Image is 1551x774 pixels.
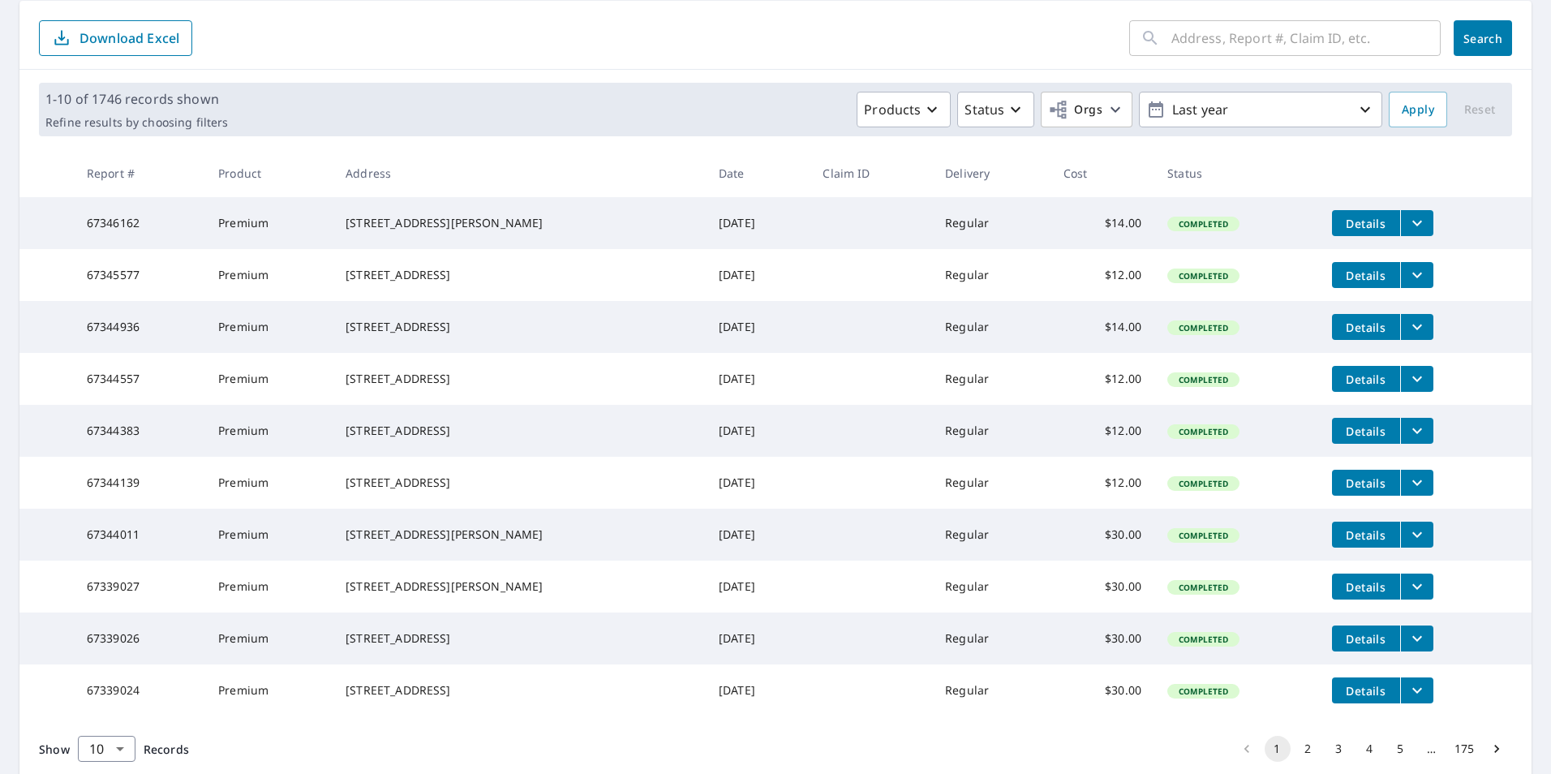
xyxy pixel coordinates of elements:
td: [DATE] [706,405,810,457]
td: [DATE] [706,301,810,353]
span: Details [1342,372,1390,387]
td: $30.00 [1050,561,1154,613]
td: 67345577 [74,249,205,301]
button: Search [1454,20,1512,56]
span: Completed [1169,218,1238,230]
div: 10 [78,726,135,772]
td: Regular [932,509,1050,561]
button: filesDropdownBtn-67344139 [1400,470,1433,496]
td: Regular [932,197,1050,249]
div: [STREET_ADDRESS] [346,682,693,699]
td: Regular [932,561,1050,613]
button: Status [957,92,1034,127]
p: Last year [1166,96,1356,124]
td: $30.00 [1050,664,1154,716]
button: filesDropdownBtn-67339026 [1400,626,1433,651]
button: filesDropdownBtn-67344011 [1400,522,1433,548]
div: [STREET_ADDRESS] [346,371,693,387]
button: Go to page 3 [1326,736,1352,762]
span: Completed [1169,374,1238,385]
span: Apply [1402,100,1434,120]
td: $30.00 [1050,613,1154,664]
span: Show [39,742,70,757]
td: 67346162 [74,197,205,249]
button: Go to page 4 [1357,736,1383,762]
span: Completed [1169,322,1238,333]
div: … [1419,741,1445,757]
span: Records [144,742,189,757]
div: [STREET_ADDRESS] [346,423,693,439]
td: Regular [932,353,1050,405]
p: Products [864,100,921,119]
button: detailsBtn-67344936 [1332,314,1400,340]
td: $12.00 [1050,249,1154,301]
td: 67344139 [74,457,205,509]
div: [STREET_ADDRESS][PERSON_NAME] [346,215,693,231]
p: Download Excel [79,29,179,47]
span: Details [1342,475,1390,491]
p: 1-10 of 1746 records shown [45,89,228,109]
td: Premium [205,457,333,509]
th: Claim ID [810,149,932,197]
div: [STREET_ADDRESS] [346,475,693,491]
td: $12.00 [1050,405,1154,457]
span: Details [1342,527,1390,543]
td: 67339024 [74,664,205,716]
td: 67339026 [74,613,205,664]
td: [DATE] [706,561,810,613]
td: Premium [205,664,333,716]
td: 67339027 [74,561,205,613]
td: Premium [205,197,333,249]
td: Regular [932,301,1050,353]
td: [DATE] [706,613,810,664]
div: [STREET_ADDRESS] [346,319,693,335]
p: Refine results by choosing filters [45,115,228,130]
td: Premium [205,509,333,561]
td: Regular [932,613,1050,664]
button: detailsBtn-67344557 [1332,366,1400,392]
button: Go to page 2 [1295,736,1321,762]
span: Details [1342,320,1390,335]
span: Completed [1169,634,1238,645]
span: Orgs [1048,100,1102,120]
div: Show 10 records [78,736,135,762]
th: Date [706,149,810,197]
td: $14.00 [1050,301,1154,353]
button: Download Excel [39,20,192,56]
span: Completed [1169,582,1238,593]
td: 67344383 [74,405,205,457]
input: Address, Report #, Claim ID, etc. [1171,15,1441,61]
td: Regular [932,405,1050,457]
button: detailsBtn-67339026 [1332,626,1400,651]
td: 67344936 [74,301,205,353]
div: [STREET_ADDRESS] [346,267,693,283]
th: Cost [1050,149,1154,197]
td: [DATE] [706,457,810,509]
button: filesDropdownBtn-67344557 [1400,366,1433,392]
button: filesDropdownBtn-67344936 [1400,314,1433,340]
button: detailsBtn-67345577 [1332,262,1400,288]
td: [DATE] [706,509,810,561]
button: detailsBtn-67339024 [1332,677,1400,703]
button: filesDropdownBtn-67344383 [1400,418,1433,444]
td: $12.00 [1050,457,1154,509]
button: filesDropdownBtn-67339024 [1400,677,1433,703]
td: Premium [205,561,333,613]
td: $12.00 [1050,353,1154,405]
span: Completed [1169,530,1238,541]
button: Orgs [1041,92,1132,127]
div: [STREET_ADDRESS][PERSON_NAME] [346,527,693,543]
td: [DATE] [706,249,810,301]
button: Go to page 5 [1388,736,1414,762]
button: Apply [1389,92,1447,127]
button: filesDropdownBtn-67346162 [1400,210,1433,236]
button: detailsBtn-67339027 [1332,574,1400,600]
button: Go to page 175 [1450,736,1479,762]
button: detailsBtn-67344383 [1332,418,1400,444]
span: Details [1342,268,1390,283]
span: Completed [1169,686,1238,697]
th: Delivery [932,149,1050,197]
td: [DATE] [706,197,810,249]
td: 67344557 [74,353,205,405]
td: Premium [205,249,333,301]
